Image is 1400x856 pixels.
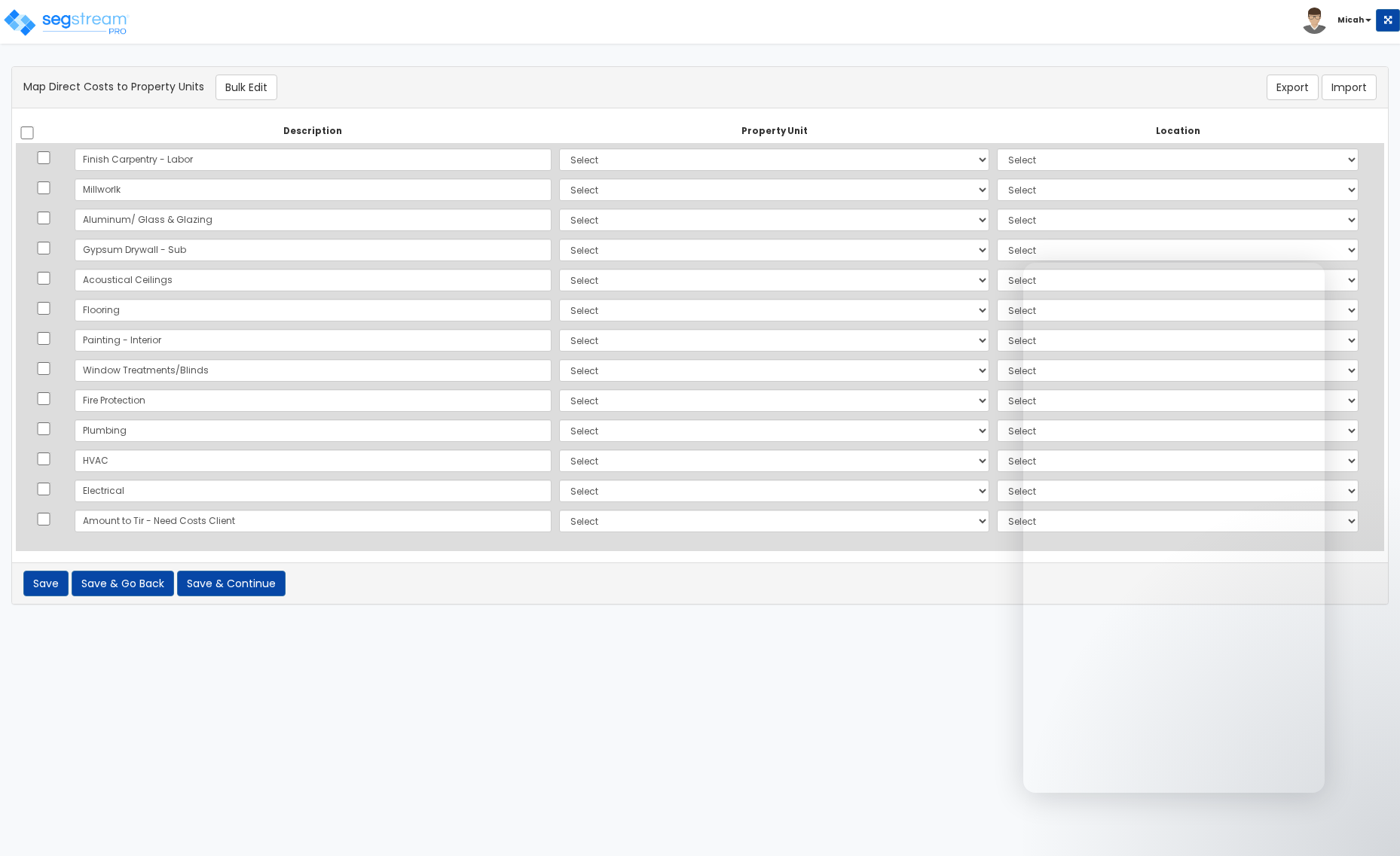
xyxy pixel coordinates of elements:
button: Export [1267,75,1319,100]
button: Save & Go Back [72,571,174,596]
button: Save & Continue [177,571,286,596]
div: Map Direct Costs to Property Units [12,75,929,100]
th: Property Unit [555,120,994,144]
b: Micah [1337,14,1364,26]
button: Bulk Edit [216,75,277,100]
img: avatar.png [1301,8,1328,34]
th: Location [993,120,1362,144]
iframe: Intercom live chat [1288,805,1325,841]
th: Description [71,120,555,144]
iframe: Intercom live chat [1023,263,1325,793]
img: logo_pro_r.png [2,8,130,38]
button: Import [1322,75,1377,100]
button: Save [23,571,69,596]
